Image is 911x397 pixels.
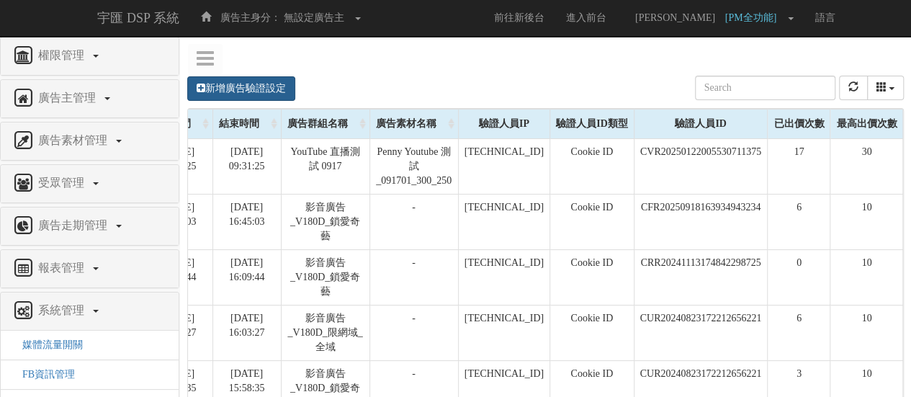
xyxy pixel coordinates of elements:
a: 權限管理 [12,45,168,68]
span: [PM全功能] [725,12,784,23]
button: columns [867,76,905,100]
td: [DATE] 16:45:03 [212,194,281,249]
div: 驗證人員ID類型 [550,110,634,138]
span: [PERSON_NAME] [628,12,722,23]
td: 0 [768,249,830,305]
td: 10 [830,249,903,305]
td: [DATE] 16:03:27 [212,305,281,360]
td: [TECHNICAL_ID] [458,138,549,194]
td: 10 [830,194,903,249]
span: 系統管理 [35,304,91,316]
button: refresh [839,76,868,100]
td: [TECHNICAL_ID] [458,305,549,360]
span: 受眾管理 [35,177,91,189]
td: Cookie ID [549,249,634,305]
span: 廣告素材管理 [35,134,115,146]
div: 已出價次數 [768,110,830,138]
input: Search [695,76,835,100]
td: CUR20240823172212656221 [634,305,768,360]
span: 報表管理 [35,262,91,274]
a: 廣告走期管理 [12,215,168,238]
a: 廣告素材管理 [12,130,168,153]
a: 系統管理 [12,300,168,323]
td: [TECHNICAL_ID] [458,249,549,305]
div: 驗證人員ID [634,110,768,138]
a: 廣告主管理 [12,87,168,110]
td: CFR20250918163934943234 [634,194,768,249]
td: CRR20241113174842298725 [634,249,768,305]
div: 最高出價次數 [830,110,902,138]
td: 影音廣告_V180D_鎖愛奇藝 [281,194,369,249]
td: 影音廣告_V180D_鎖愛奇藝 [281,249,369,305]
td: - [369,194,458,249]
a: 受眾管理 [12,172,168,195]
div: 廣告素材名稱 [370,110,458,138]
span: 廣告走期管理 [35,219,115,231]
div: 驗證人員IP [459,110,549,138]
a: 媒體流量開關 [12,339,83,350]
td: 6 [768,305,830,360]
td: 10 [830,305,903,360]
td: [DATE] 16:09:44 [212,249,281,305]
td: CVR20250122005530711375 [634,138,768,194]
td: Cookie ID [549,138,634,194]
td: [TECHNICAL_ID] [458,194,549,249]
span: 廣告主管理 [35,92,103,104]
a: 報表管理 [12,257,168,280]
td: 6 [768,194,830,249]
span: 廣告主身分： [220,12,281,23]
td: 30 [830,138,903,194]
div: 廣告群組名稱 [282,110,369,138]
span: 權限管理 [35,49,91,61]
a: 新增廣告驗證設定 [187,76,295,101]
td: Cookie ID [549,305,634,360]
td: [DATE] 09:31:25 [212,138,281,194]
a: FB資訊管理 [12,369,75,380]
td: Penny Youtube 測試 _091701_300_250 [369,138,458,194]
td: Cookie ID [549,194,634,249]
td: 17 [768,138,830,194]
td: YouTube 直播測試 0917 [281,138,369,194]
td: 影音廣告_V180D_限網域_全域 [281,305,369,360]
td: - [369,249,458,305]
td: - [369,305,458,360]
div: 結束時間 [213,110,281,138]
div: Columns [867,76,905,100]
span: 無設定廣告主 [284,12,344,23]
